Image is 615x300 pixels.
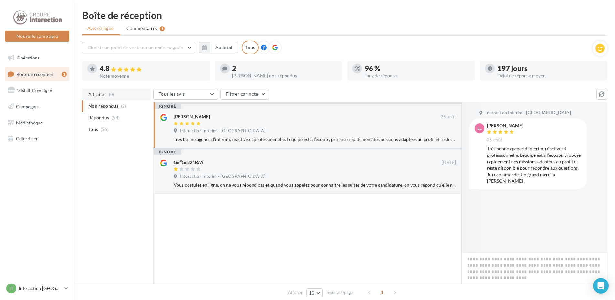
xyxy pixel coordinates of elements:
div: 96 % [365,65,469,72]
div: 2 [232,65,337,72]
div: 197 jours [497,65,602,72]
span: Interaction Interim - [GEOGRAPHIC_DATA] [485,110,571,116]
span: Visibilité en ligne [17,88,52,93]
span: Tous [88,126,98,133]
a: IT Interaction [GEOGRAPHIC_DATA] [5,282,69,295]
span: Médiathèque [16,120,43,125]
button: Au total [199,42,238,53]
div: [PERSON_NAME] non répondus [232,73,337,78]
span: Tous les avis [159,91,185,97]
span: Répondus [88,114,109,121]
span: [DATE] [442,160,456,166]
span: Campagnes [16,104,39,109]
button: Tous les avis [153,89,218,100]
a: Opérations [4,51,70,65]
div: Note moyenne [100,74,204,78]
a: Calendrier [4,132,70,145]
div: 1 [62,72,67,77]
div: 4.8 [100,65,204,72]
span: 25 août [487,137,502,143]
span: Interaction Interim - [GEOGRAPHIC_DATA] [180,128,265,134]
span: 1 [377,287,387,297]
div: Tous [242,41,259,54]
span: IT [9,285,13,292]
span: Afficher [288,289,303,295]
div: Open Intercom Messenger [593,278,609,294]
span: 10 [309,290,315,295]
a: Médiathèque [4,116,70,130]
a: Campagnes [4,100,70,113]
span: 25 août [441,114,456,120]
span: Choisir un point de vente ou un code magasin [88,45,183,50]
a: Boîte de réception1 [4,67,70,81]
div: Boîte de réception [82,10,607,20]
button: Au total [210,42,238,53]
a: Visibilité en ligne [4,84,70,97]
span: LL [477,125,482,132]
div: [PERSON_NAME] [487,123,523,128]
div: ignoré [154,104,181,109]
span: (0) [109,92,114,97]
div: Très bonne agence d’intérim, réactive et professionnelle. L’équipe est à l’écoute, propose rapide... [174,136,456,143]
span: Opérations [17,55,39,60]
button: Filtrer par note [220,89,269,100]
span: A traiter [88,91,106,98]
button: Choisir un point de vente ou un code magasin [82,42,195,53]
span: Interaction Interim - [GEOGRAPHIC_DATA] [180,174,265,179]
span: Boîte de réception [16,71,53,77]
span: Commentaires [126,25,157,32]
button: 10 [306,288,323,297]
span: résultats/page [326,289,353,295]
div: Gé “Gé32” BAY [174,159,204,166]
div: Vous postulez en ligne, on ne vous répond pas et quand vous appelez pour connaitre les suites de ... [174,182,456,188]
p: Interaction [GEOGRAPHIC_DATA] [19,285,62,292]
div: 1 [160,26,165,31]
div: Taux de réponse [365,73,469,78]
span: (56) [101,127,109,132]
div: Très bonne agence d’intérim, réactive et professionnelle. L’équipe est à l’écoute, propose rapide... [487,145,581,184]
button: Nouvelle campagne [5,31,69,42]
div: ignoré [154,149,181,155]
div: [PERSON_NAME] [174,113,210,120]
span: Calendrier [16,136,38,141]
span: (54) [112,115,120,120]
div: Délai de réponse moyen [497,73,602,78]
